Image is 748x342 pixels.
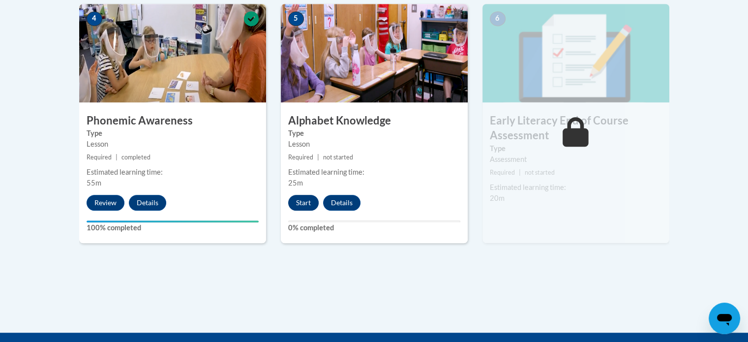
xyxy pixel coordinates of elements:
span: | [519,169,521,176]
div: Assessment [490,154,662,165]
button: Review [87,195,124,211]
iframe: Button to launch messaging window [709,303,740,334]
span: not started [525,169,555,176]
div: Estimated learning time: [490,182,662,193]
span: | [116,154,118,161]
img: Course Image [281,4,468,102]
span: 55m [87,179,101,187]
span: 5 [288,11,304,26]
div: Lesson [87,139,259,150]
img: Course Image [79,4,266,102]
label: 100% completed [87,222,259,233]
div: Your progress [87,220,259,222]
h3: Early Literacy End of Course Assessment [482,113,669,144]
label: 0% completed [288,222,460,233]
span: 25m [288,179,303,187]
h3: Phonemic Awareness [79,113,266,128]
button: Start [288,195,319,211]
span: Required [288,154,313,161]
img: Course Image [482,4,669,102]
span: Required [490,169,515,176]
div: Lesson [288,139,460,150]
span: 6 [490,11,506,26]
span: Required [87,154,112,161]
span: 4 [87,11,102,26]
span: | [317,154,319,161]
h3: Alphabet Knowledge [281,113,468,128]
label: Type [87,128,259,139]
button: Details [323,195,360,211]
div: Estimated learning time: [288,167,460,178]
span: 20m [490,194,505,202]
label: Type [288,128,460,139]
label: Type [490,143,662,154]
button: Details [129,195,166,211]
div: Estimated learning time: [87,167,259,178]
span: completed [121,154,150,161]
span: not started [323,154,353,161]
